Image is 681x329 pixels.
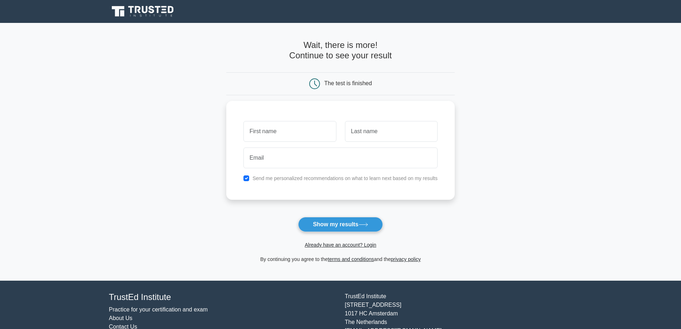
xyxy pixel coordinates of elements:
h4: Wait, there is more! Continue to see your result [226,40,455,61]
input: Last name [345,121,438,142]
a: terms and conditions [328,256,374,262]
button: Show my results [298,217,383,232]
a: privacy policy [391,256,421,262]
h4: TrustEd Institute [109,292,336,303]
a: Already have an account? Login [305,242,376,248]
input: First name [243,121,336,142]
a: Practice for your certification and exam [109,306,208,313]
div: By continuing you agree to the and the [222,255,459,263]
input: Email [243,147,438,168]
div: The test is finished [324,80,372,86]
label: Send me personalized recommendations on what to learn next based on my results [252,175,438,181]
a: About Us [109,315,133,321]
